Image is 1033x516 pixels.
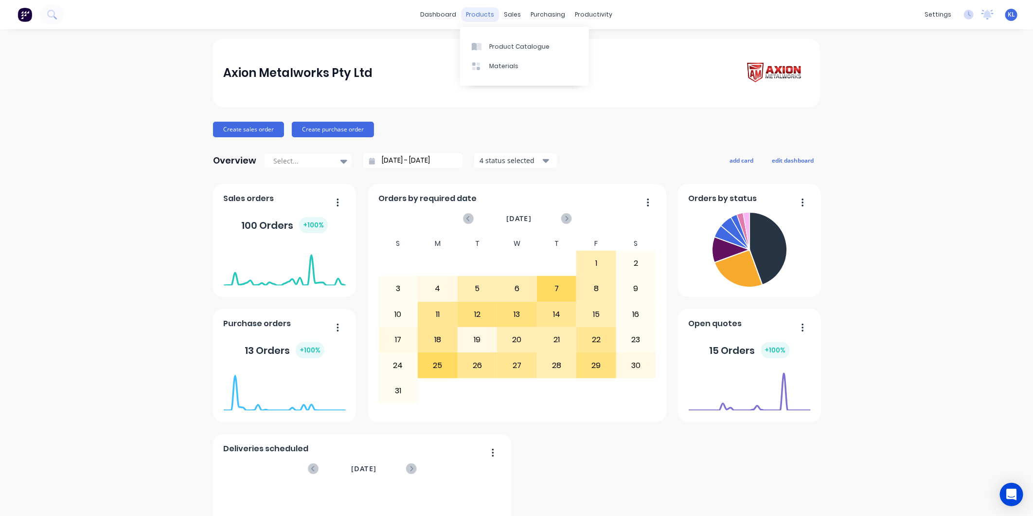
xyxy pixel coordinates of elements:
div: 10 [379,302,418,327]
div: 29 [577,353,616,377]
span: Sales orders [224,193,274,204]
img: Factory [18,7,32,22]
div: Overview [213,151,256,170]
div: Open Intercom Messenger [1000,483,1023,506]
div: T [537,237,577,251]
div: 9 [617,276,656,301]
div: 11 [418,302,457,327]
div: settings [920,7,956,22]
div: 20 [498,328,536,352]
button: 4 status selected [474,153,557,168]
div: 18 [418,328,457,352]
span: KL [1008,10,1015,19]
div: 21 [537,328,576,352]
span: [DATE] [351,463,376,474]
div: 13 [498,302,536,327]
div: Product Catalogue [489,42,550,51]
div: 28 [537,353,576,377]
span: Purchase orders [224,318,291,330]
div: 15 [577,302,616,327]
span: Orders by required date [379,193,477,204]
a: Product Catalogue [460,37,589,56]
a: Materials [460,56,589,76]
div: S [378,237,418,251]
div: F [576,237,616,251]
a: dashboard [416,7,462,22]
div: sales [499,7,526,22]
div: 26 [458,353,497,377]
div: Materials [489,62,518,71]
div: 27 [498,353,536,377]
img: Axion Metalworks Pty Ltd [741,59,809,87]
span: Open quotes [689,318,742,330]
div: 15 Orders [710,342,790,358]
div: 31 [379,379,418,403]
button: add card [723,154,760,166]
span: Deliveries scheduled [224,443,309,455]
div: + 100 % [761,342,790,358]
div: 2 [617,251,656,276]
div: 3 [379,276,418,301]
div: 100 Orders [241,217,328,233]
div: + 100 % [296,342,324,358]
div: 30 [617,353,656,377]
div: 22 [577,328,616,352]
div: 5 [458,276,497,301]
div: productivity [570,7,618,22]
div: 1 [577,251,616,276]
div: 4 status selected [480,155,541,166]
div: 4 [418,276,457,301]
button: edit dashboard [766,154,820,166]
div: T [458,237,498,251]
div: 13 Orders [245,342,324,358]
div: S [616,237,656,251]
div: 25 [418,353,457,377]
div: 24 [379,353,418,377]
div: 12 [458,302,497,327]
div: 8 [577,276,616,301]
div: 19 [458,328,497,352]
div: 7 [537,276,576,301]
div: 6 [498,276,536,301]
div: products [462,7,499,22]
div: 14 [537,302,576,327]
div: 17 [379,328,418,352]
span: [DATE] [506,213,532,224]
button: Create sales order [213,122,284,137]
div: Axion Metalworks Pty Ltd [224,63,373,83]
div: 23 [617,328,656,352]
div: + 100 % [299,217,328,233]
div: purchasing [526,7,570,22]
div: W [497,237,537,251]
div: 16 [617,302,656,327]
button: Create purchase order [292,122,374,137]
div: M [418,237,458,251]
span: Orders by status [689,193,757,204]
